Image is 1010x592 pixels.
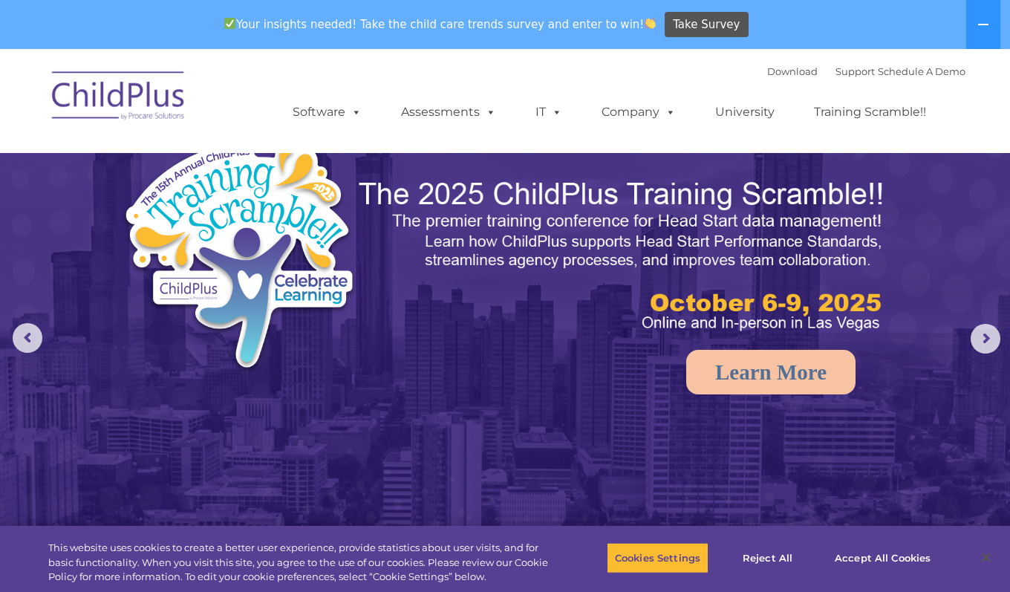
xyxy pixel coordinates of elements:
[665,12,749,38] a: Take Survey
[45,61,193,135] img: ChildPlus by Procare Solutions
[799,97,941,127] a: Training Scramble!!
[700,97,789,127] a: University
[386,97,511,127] a: Assessments
[970,541,1003,574] button: Close
[721,542,814,573] button: Reject All
[278,97,377,127] a: Software
[645,18,656,29] img: 👏
[521,97,577,127] a: IT
[206,98,252,109] span: Last name
[878,65,965,77] a: Schedule A Demo
[827,542,939,573] button: Accept All Cookies
[206,159,270,170] span: Phone number
[48,541,555,585] div: This website uses cookies to create a better user experience, provide statistics about user visit...
[835,65,875,77] a: Support
[587,97,691,127] a: Company
[224,18,235,29] img: ✅
[767,65,818,77] a: Download
[686,350,856,394] a: Learn More
[218,10,662,39] span: Your insights needed! Take the child care trends survey and enter to win!
[767,65,965,77] font: |
[607,542,708,573] button: Cookies Settings
[673,12,740,38] span: Take Survey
